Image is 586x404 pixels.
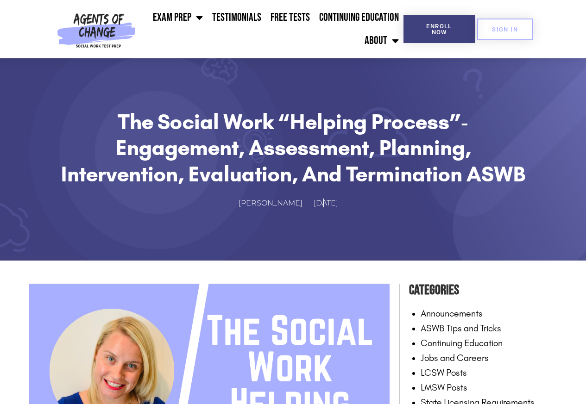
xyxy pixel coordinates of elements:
span: SIGN IN [492,26,518,32]
a: Enroll Now [403,15,475,43]
h1: The Social Work “Helping Process”- Engagement, Assessment, Planning, Intervention, Evaluation, an... [52,109,534,187]
a: Continuing Education [421,337,503,348]
time: [DATE] [314,199,338,207]
a: Jobs and Careers [421,352,489,363]
a: Free Tests [266,6,315,29]
a: Announcements [421,308,483,319]
a: ASWB Tips and Tricks [421,323,501,334]
a: LCSW Posts [421,367,467,378]
a: LMSW Posts [421,382,467,393]
a: Testimonials [208,6,266,29]
nav: Menu [139,6,403,52]
a: About [360,29,403,52]
a: [DATE] [314,197,347,210]
a: SIGN IN [477,19,533,40]
a: [PERSON_NAME] [239,197,312,210]
a: Exam Prep [148,6,208,29]
h4: Categories [409,279,557,301]
a: Continuing Education [315,6,403,29]
span: Enroll Now [418,23,460,35]
span: [PERSON_NAME] [239,197,302,210]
